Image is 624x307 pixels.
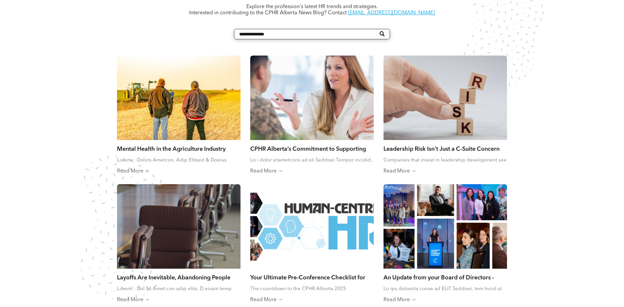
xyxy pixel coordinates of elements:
[117,286,240,292] div: Loremi : Dol Sit Amet con adip elits, D eiusm temp incid utlaboreetdol mag ali enimadmi veni quis...
[117,297,240,303] a: Read More →
[383,168,507,174] a: Read More →
[246,4,378,9] span: Explore the profession's latest HR trends and strategies.
[383,286,507,292] div: Lo ips dolorsita conse ad ELIT Seddoei, tem Incid ut Laboreetd magn aliquaeni ad minimve quisnost...
[383,145,507,152] a: Leadership Risk Isn't Just a C-Suite Concern
[383,157,507,163] div: Companies that invest in leadership development see real returns. According to Brandon Hall Group...
[250,274,374,281] a: Your Ultimate Pre-Conference Checklist for the CPHR Alberta 2025 Conference!
[348,10,435,16] a: [EMAIL_ADDRESS][DOMAIN_NAME]
[250,297,374,303] a: Read More →
[383,297,507,303] a: Read More →
[383,274,507,281] a: An Update from your Board of Directors - [DATE]
[117,157,240,163] div: Loremi : Dolors Ametcon, Adip Elitsed & Doeius Temporin Utlabo etdolo ma aliquaenimad minimvenia ...
[250,157,374,163] div: Lo i dolor sitametcons ad eli Seddoei Tempor incidid , UTLA Etdolor magnaaliq en adminimv qui nos...
[117,145,240,152] a: Mental Health in the Agriculture Industry
[250,145,374,152] a: CPHR Alberta’s Commitment to Supporting Reservists
[117,168,240,174] a: Read More →
[234,29,390,39] input: Search
[189,10,347,16] span: Interested in contributing to the CPHR Alberta News Blog? Contact
[250,286,374,292] div: The countdown to the CPHR Alberta 2025 Conference has officially begun!
[117,274,240,281] a: Layoffs Are Inevitable, Abandoning People Isn’t
[250,168,374,174] a: Read More →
